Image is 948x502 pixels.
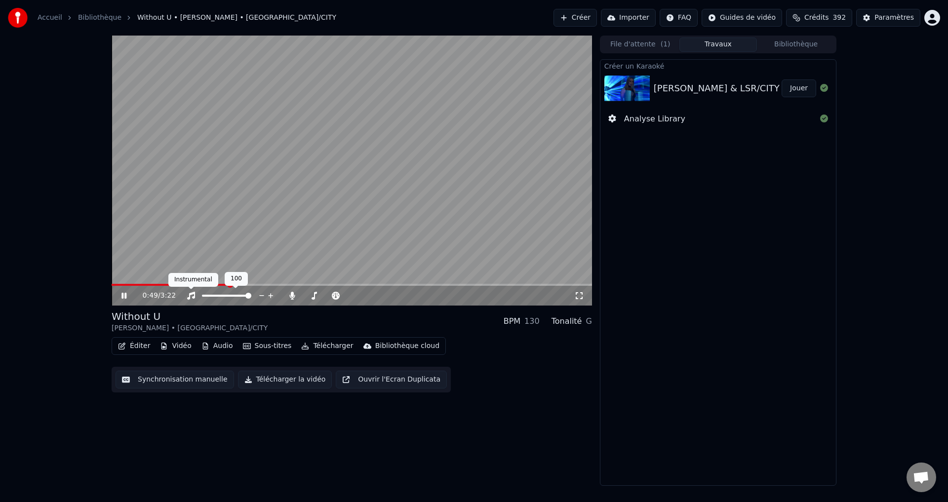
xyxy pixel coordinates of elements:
[524,315,540,327] div: 130
[786,9,852,27] button: Crédits392
[156,339,195,353] button: Vidéo
[624,113,685,125] div: Analyse Library
[78,13,121,23] a: Bibliothèque
[679,38,757,52] button: Travaux
[238,371,332,388] button: Télécharger la vidéo
[116,371,234,388] button: Synchronisation manuelle
[38,13,62,23] a: Accueil
[601,9,656,27] button: Importer
[660,9,698,27] button: FAQ
[112,323,268,333] div: [PERSON_NAME] • [GEOGRAPHIC_DATA]/CITY
[197,339,237,353] button: Audio
[225,272,248,286] div: 100
[874,13,914,23] div: Paramètres
[504,315,520,327] div: BPM
[137,13,336,23] span: Without U • [PERSON_NAME] • [GEOGRAPHIC_DATA]/CITY
[143,291,166,301] div: /
[239,339,296,353] button: Sous-titres
[168,273,218,287] div: Instrumental
[553,9,597,27] button: Créer
[375,341,439,351] div: Bibliothèque cloud
[552,315,582,327] div: Tonalité
[297,339,357,353] button: Télécharger
[8,8,28,28] img: youka
[601,38,679,52] button: File d'attente
[907,463,936,492] div: Ouvrir le chat
[600,60,836,72] div: Créer un Karaoké
[654,81,832,95] div: [PERSON_NAME] & LSR/CITY - Without U
[661,39,671,49] span: ( 1 )
[804,13,829,23] span: Crédits
[832,13,846,23] span: 392
[114,339,154,353] button: Éditer
[782,79,816,97] button: Jouer
[143,291,158,301] span: 0:49
[757,38,835,52] button: Bibliothèque
[160,291,176,301] span: 3:22
[38,13,336,23] nav: breadcrumb
[336,371,447,388] button: Ouvrir l'Ecran Duplicata
[586,315,592,327] div: G
[702,9,782,27] button: Guides de vidéo
[112,309,268,323] div: Without U
[856,9,920,27] button: Paramètres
